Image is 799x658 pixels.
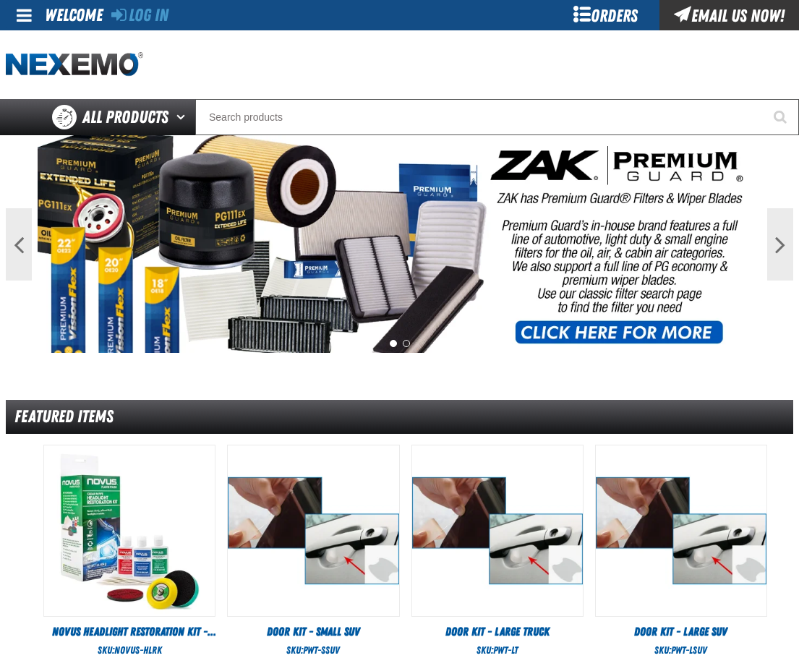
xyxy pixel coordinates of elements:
[412,445,583,616] img: Door Kit - Large Truck
[171,99,195,135] button: Open All Products pages
[596,445,766,616] img: Door Kit - Large SUV
[596,445,766,616] : View Details of the Door Kit - Large SUV
[403,340,410,347] button: 2 of 2
[228,445,398,616] img: Door Kit - Small SUV
[44,445,215,616] : View Details of the Novus Headlight Restoration Kit - Nexemo
[114,644,162,656] span: NOVUS-HLRK
[671,644,707,656] span: PWT-LSUV
[227,644,399,657] div: SKU:
[52,625,216,654] span: Novus Headlight Restoration Kit - Nexemo
[6,208,32,281] button: Previous
[763,99,799,135] button: Start Searching
[43,644,215,657] div: SKU:
[767,208,793,281] button: Next
[595,624,767,640] a: Door Kit - Large SUV
[82,104,168,130] span: All Products
[38,135,761,353] img: PG Filters & Wipers
[111,5,168,25] a: Log In
[634,625,727,638] span: Door Kit - Large SUV
[493,644,518,656] span: PWT-LT
[227,624,399,640] a: Door Kit - Small SUV
[195,99,799,135] input: Search
[412,445,583,616] : View Details of the Door Kit - Large Truck
[411,624,584,640] a: Door Kit - Large Truck
[411,644,584,657] div: SKU:
[6,52,143,77] img: Nexemo logo
[303,644,340,656] span: PWT-SSUV
[6,400,793,434] div: Featured Items
[43,624,215,640] a: Novus Headlight Restoration Kit - Nexemo
[267,625,360,638] span: Door Kit - Small SUV
[595,644,767,657] div: SKU:
[228,445,398,616] : View Details of the Door Kit - Small SUV
[44,445,215,616] img: Novus Headlight Restoration Kit - Nexemo
[390,340,397,347] button: 1 of 2
[445,625,550,638] span: Door Kit - Large Truck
